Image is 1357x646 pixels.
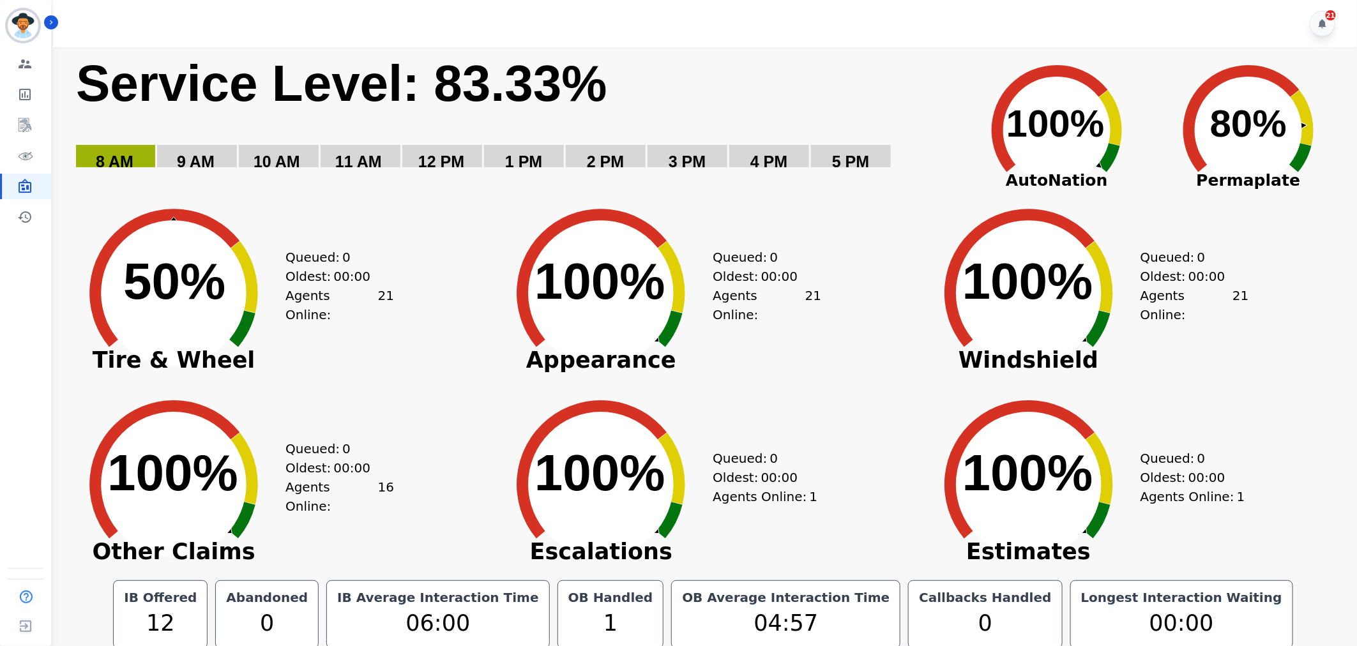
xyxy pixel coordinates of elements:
[713,468,808,487] div: Oldest:
[489,354,713,366] span: Appearance
[378,286,394,324] span: 21
[285,248,381,267] div: Queued:
[917,354,1141,366] span: Windshield
[566,589,656,606] div: OB Handled
[669,153,706,170] text: 3 PM
[770,248,778,267] span: 0
[285,267,381,286] div: Oldest:
[534,253,665,310] text: 100%
[76,55,607,112] text: Service Level: 83.33%
[713,449,808,468] div: Queued:
[62,354,285,366] span: Tire & Wheel
[750,153,787,170] text: 4 PM
[177,153,215,170] text: 9 AM
[1197,248,1206,267] span: 0
[1141,286,1249,324] div: Agents Online:
[916,606,1054,640] div: 0
[224,606,310,640] div: 0
[962,444,1093,501] text: 100%
[96,153,133,170] text: 8 AM
[378,477,394,516] span: 16
[333,267,370,286] span: 00:00
[333,458,370,477] span: 00:00
[285,286,394,324] div: Agents Online:
[1141,267,1236,286] div: Oldest:
[1006,102,1104,145] text: 100%
[123,253,225,310] text: 50%
[1210,102,1287,145] text: 80%
[679,606,892,640] div: 04:57
[917,545,1141,558] span: Estimates
[761,267,798,286] span: 00:00
[254,153,300,170] text: 10 AM
[961,169,1153,193] span: AutoNation
[342,248,351,267] span: 0
[713,267,808,286] div: Oldest:
[285,477,394,516] div: Agents Online:
[713,248,808,267] div: Queued:
[679,589,892,606] div: OB Average Interaction Time
[335,606,542,640] div: 06:00
[1079,606,1285,640] div: 00:00
[62,545,285,558] span: Other Claims
[1326,10,1336,20] div: 21
[505,153,542,170] text: 1 PM
[805,286,821,324] span: 21
[810,487,818,506] span: 1
[761,468,798,487] span: 00:00
[1188,468,1225,487] span: 00:00
[335,589,542,606] div: IB Average Interaction Time
[1141,449,1236,468] div: Queued:
[962,253,1093,310] text: 100%
[1141,248,1236,267] div: Queued:
[285,458,381,477] div: Oldest:
[1237,487,1245,506] span: 1
[342,439,351,458] span: 0
[121,589,199,606] div: IB Offered
[587,153,624,170] text: 2 PM
[566,606,656,640] div: 1
[534,444,665,501] text: 100%
[107,444,238,501] text: 100%
[8,10,38,41] img: Bordered avatar
[224,589,310,606] div: Abandoned
[1141,468,1236,487] div: Oldest:
[713,487,821,506] div: Agents Online:
[1153,169,1344,193] span: Permaplate
[916,589,1054,606] div: Callbacks Handled
[1141,487,1249,506] div: Agents Online:
[489,545,713,558] span: Escalations
[75,52,959,190] svg: Service Level: 0%
[1197,449,1206,468] span: 0
[1232,286,1248,324] span: 21
[770,449,778,468] span: 0
[832,153,869,170] text: 5 PM
[713,286,821,324] div: Agents Online:
[335,153,382,170] text: 11 AM
[121,606,199,640] div: 12
[418,153,464,170] text: 12 PM
[1079,589,1285,606] div: Longest Interaction Waiting
[1188,267,1225,286] span: 00:00
[285,439,381,458] div: Queued:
